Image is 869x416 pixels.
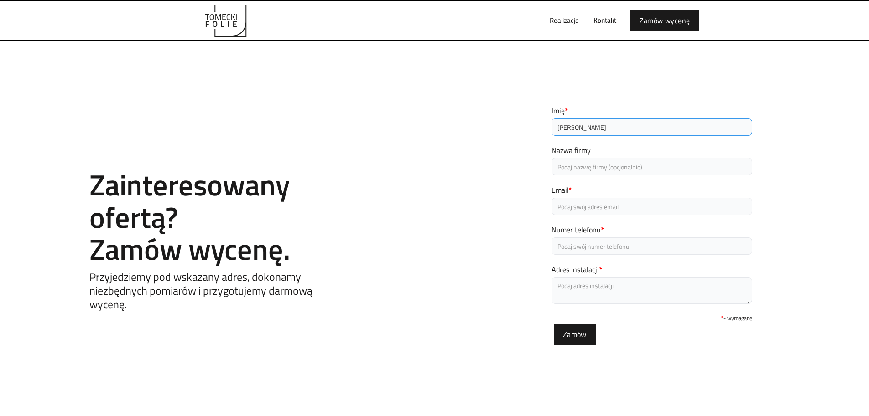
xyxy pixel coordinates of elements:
[542,6,586,35] a: Realizacje
[554,324,596,345] input: Zamów
[552,264,752,275] label: Adres instalacji
[552,198,752,215] input: Podaj swój adres email
[552,158,752,175] input: Podaj nazwę firmy (opcjonalnie)
[552,184,752,195] label: Email
[552,118,752,136] input: Podaj swoje imię
[552,237,752,255] input: Podaj swój numer telefonu
[552,224,752,235] label: Numer telefonu
[89,270,345,311] h5: Przyjedziemy pod wskazany adres, dokonamy niezbędnych pomiarów i przygotujemy darmową wycenę.
[552,313,752,324] div: - wymagane
[630,10,699,31] a: Zamów wycenę
[89,169,345,265] h2: Zainteresowany ofertą? Zamów wycenę.
[552,145,752,156] label: Nazwa firmy
[552,105,752,116] label: Imię
[89,150,345,159] h1: Contact
[552,105,752,345] form: Email Form
[586,6,624,35] a: Kontakt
